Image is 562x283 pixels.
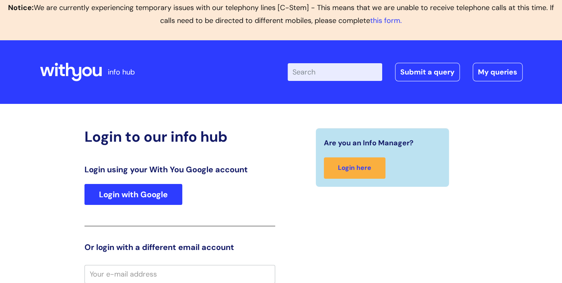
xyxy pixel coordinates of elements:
h2: Login to our info hub [84,128,275,145]
h3: Or login with a different email account [84,242,275,252]
h3: Login using your With You Google account [84,165,275,174]
b: Notice: [8,3,34,12]
p: We are currently experiencing temporary issues with our telephony lines [C-Stem] - This means tha... [6,1,556,27]
span: Are you an Info Manager? [324,136,414,149]
input: Search [288,63,382,81]
p: info hub [108,66,135,78]
a: this form. [370,16,402,25]
a: Login here [324,157,385,179]
a: Login with Google [84,184,182,205]
a: Submit a query [395,63,460,81]
a: My queries [473,63,523,81]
